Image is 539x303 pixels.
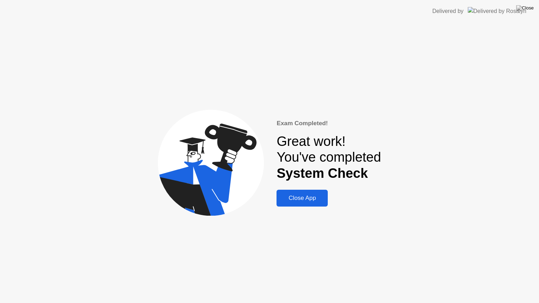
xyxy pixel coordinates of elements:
[277,134,381,182] div: Great work! You've completed
[277,166,368,181] b: System Check
[516,5,534,11] img: Close
[279,195,326,202] div: Close App
[468,7,526,15] img: Delivered by Rosalyn
[432,7,464,15] div: Delivered by
[277,119,381,128] div: Exam Completed!
[277,190,328,207] button: Close App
